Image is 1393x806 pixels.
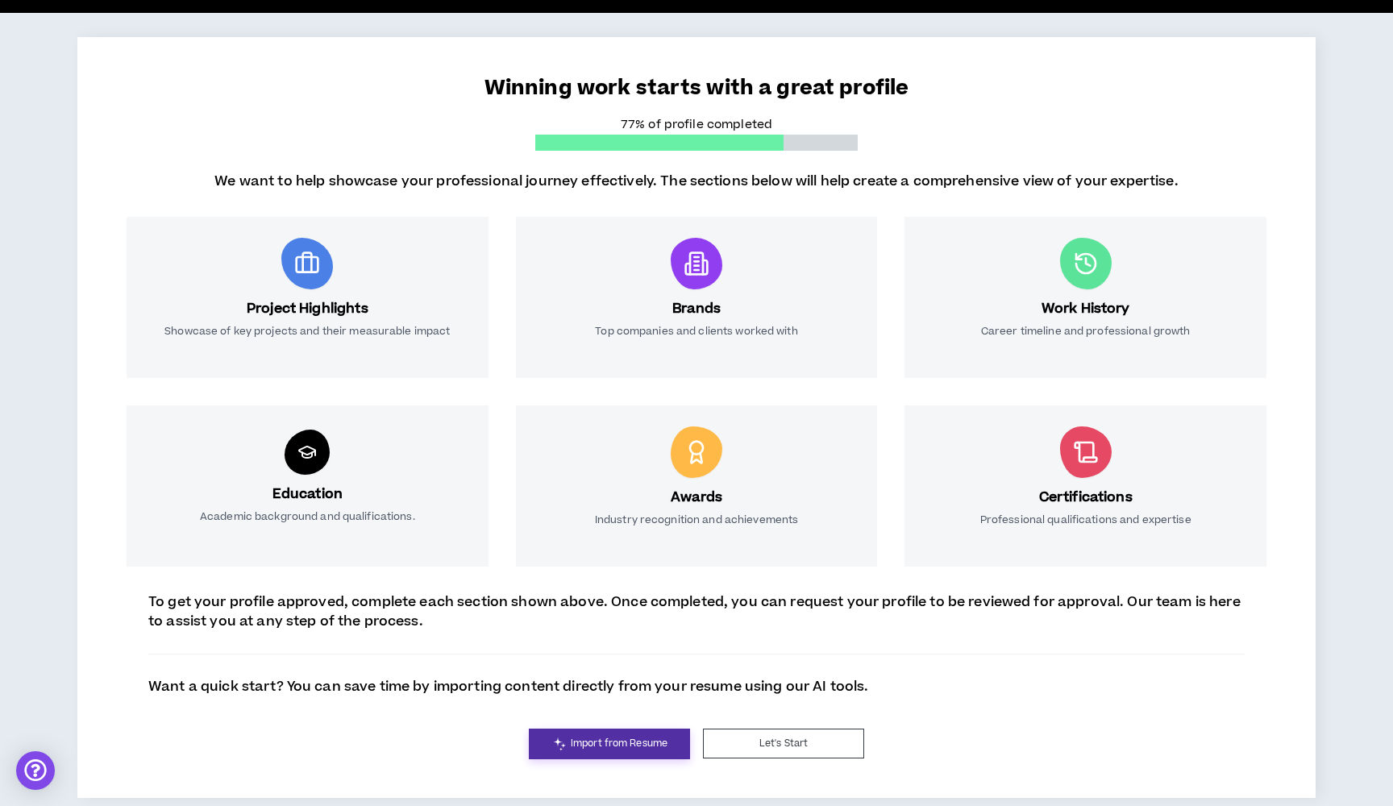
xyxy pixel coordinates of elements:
[200,510,415,542] p: Academic background and qualifications.
[571,736,667,751] span: Import from Resume
[671,488,723,507] h3: Awards
[1039,488,1133,507] h3: Certifications
[595,325,797,357] p: Top companies and clients worked with
[529,729,690,759] a: Import from Resume
[1042,299,1130,318] h3: Work History
[980,513,1191,546] p: Professional qualifications and expertise
[214,172,1178,191] p: We want to help showcase your professional journey effectively. The sections below will help crea...
[148,677,869,696] p: Want a quick start? You can save time by importing content directly from your resume using our AI...
[164,325,450,357] p: Showcase of key projects and their measurable impact
[672,299,721,318] h3: Brands
[595,513,798,546] p: Industry recognition and achievements
[535,116,858,134] p: 77% of profile completed
[703,729,864,758] button: Let's Start
[272,484,343,504] h3: Education
[247,299,368,318] h3: Project Highlights
[16,751,55,790] div: Open Intercom Messenger
[148,592,1245,631] p: To get your profile approved, complete each section shown above. Once completed, you can request ...
[132,73,1261,104] p: Winning work starts with a great profile
[981,325,1191,357] p: Career timeline and professional growth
